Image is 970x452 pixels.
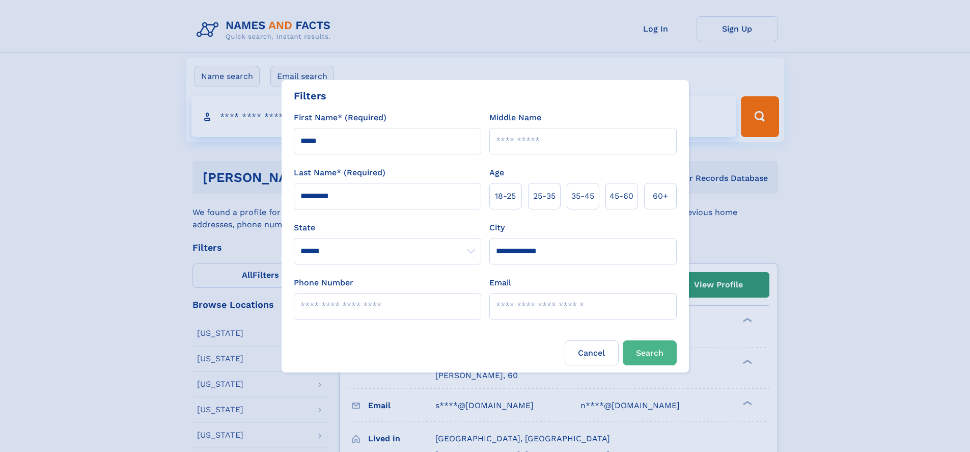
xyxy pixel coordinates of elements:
button: Search [623,340,677,365]
label: Middle Name [489,112,541,124]
label: Last Name* (Required) [294,167,385,179]
span: 18‑25 [495,190,516,202]
span: 45‑60 [609,190,633,202]
label: Email [489,277,511,289]
div: Filters [294,88,326,103]
label: City [489,222,505,234]
span: 35‑45 [571,190,594,202]
span: 60+ [653,190,668,202]
label: First Name* (Required) [294,112,386,124]
label: Cancel [565,340,619,365]
label: State [294,222,481,234]
label: Phone Number [294,277,353,289]
label: Age [489,167,504,179]
span: 25‑35 [533,190,556,202]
